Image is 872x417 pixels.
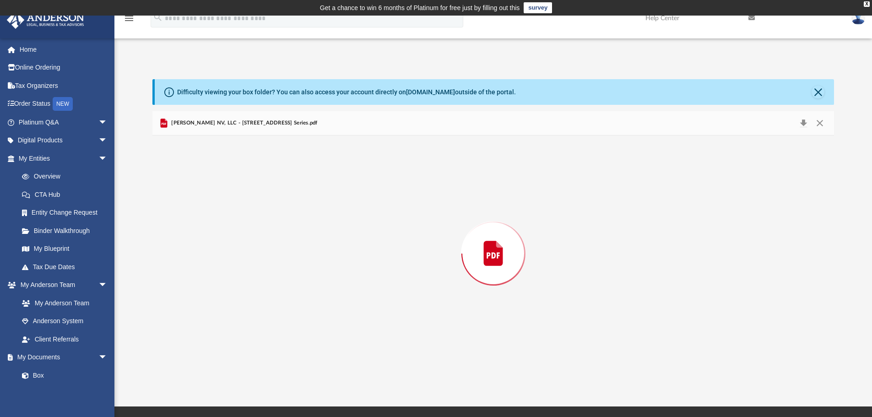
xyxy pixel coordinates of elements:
[98,276,117,295] span: arrow_drop_down
[6,348,117,367] a: My Documentsarrow_drop_down
[4,11,87,29] img: Anderson Advisors Platinum Portal
[6,40,121,59] a: Home
[6,131,121,150] a: Digital Productsarrow_drop_down
[152,111,834,372] div: Preview
[864,1,870,7] div: close
[98,113,117,132] span: arrow_drop_down
[177,87,516,97] div: Difficulty viewing your box folder? You can also access your account directly on outside of the p...
[13,385,117,403] a: Meeting Minutes
[13,168,121,186] a: Overview
[6,149,121,168] a: My Entitiesarrow_drop_down
[6,95,121,114] a: Order StatusNEW
[812,86,824,98] button: Close
[98,348,117,367] span: arrow_drop_down
[6,276,117,294] a: My Anderson Teamarrow_drop_down
[13,258,121,276] a: Tax Due Dates
[13,204,121,222] a: Entity Change Request
[153,12,163,22] i: search
[13,185,121,204] a: CTA Hub
[524,2,552,13] a: survey
[13,240,117,258] a: My Blueprint
[6,59,121,77] a: Online Ordering
[13,366,112,385] a: Box
[406,88,455,96] a: [DOMAIN_NAME]
[6,76,121,95] a: Tax Organizers
[13,222,121,240] a: Binder Walkthrough
[13,330,117,348] a: Client Referrals
[812,117,828,130] button: Close
[13,312,117,330] a: Anderson System
[851,11,865,25] img: User Pic
[124,13,135,24] i: menu
[795,117,812,130] button: Download
[320,2,520,13] div: Get a chance to win 6 months of Platinum for free just by filling out this
[98,149,117,168] span: arrow_drop_down
[53,97,73,111] div: NEW
[169,119,318,127] span: [PERSON_NAME] NV, LLC - [STREET_ADDRESS] Series.pdf
[13,294,112,312] a: My Anderson Team
[6,113,121,131] a: Platinum Q&Aarrow_drop_down
[98,131,117,150] span: arrow_drop_down
[124,17,135,24] a: menu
